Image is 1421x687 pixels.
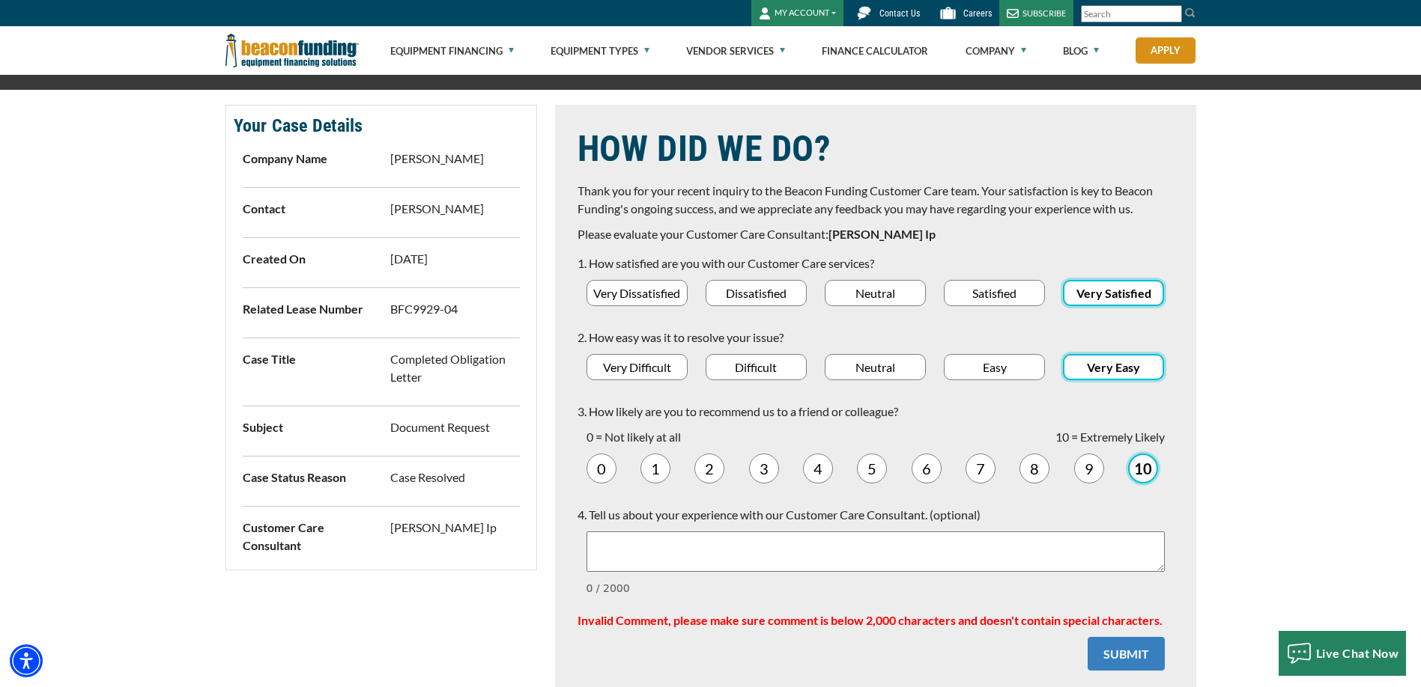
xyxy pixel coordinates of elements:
[225,26,359,75] img: Beacon Funding Corporation logo
[390,150,520,168] p: [PERSON_NAME]
[578,225,1174,243] p: Please evaluate your Customer Care Consultant:
[578,329,1174,346] p: 2. How easy was it to resolve your issue?
[963,8,992,19] span: Careers
[976,459,985,477] span: 7
[578,506,1174,524] p: 4. Tell us about your experience with our Customer Care Consultant. (optional)
[1055,428,1165,446] p: 10 = Extremely Likely
[390,200,520,218] p: [PERSON_NAME]
[855,284,895,302] span: Neutral
[390,418,520,436] p: Document Request
[651,459,660,477] span: 1
[390,350,520,386] p: Completed Obligation Letter
[735,358,777,376] span: Difficult
[587,428,681,446] p: 0 = Not likely at all
[726,284,787,302] span: Dissatisfied
[390,300,520,318] p: BFC9929-04
[390,27,514,75] a: Equipment Financing
[10,644,43,677] div: Accessibility Menu
[1030,459,1039,477] span: 8
[1076,284,1151,302] span: Very Satisfied
[551,27,649,75] a: Equipment Types
[597,459,606,477] span: 0
[243,350,372,368] p: Case Title
[705,459,714,477] span: 2
[243,418,372,436] p: Subject
[593,284,680,302] span: Very Dissatisfied
[587,531,1165,572] textarea: Text area
[983,358,1007,376] span: Easy
[243,300,372,318] p: Related Lease Number
[243,468,372,486] p: Case Status Reason
[390,519,520,537] p: [PERSON_NAME] Ip
[578,127,1174,171] h1: HOW DID WE DO?
[587,581,1165,596] div: 0 / 2000
[390,468,520,486] p: Case Resolved
[822,27,928,75] a: Finance Calculator
[390,250,520,268] p: [DATE]
[578,254,1174,272] p: 1. How satisfied are you with our Customer Care services?
[1316,646,1399,660] span: Live Chat Now
[603,358,671,376] span: Very Difficult
[578,182,1174,218] p: Thank you for your recent inquiry to the Beacon Funding Customer Care team. Your satisfaction is ...
[1088,637,1165,671] button: Submit
[972,284,1016,302] span: Satisfied
[922,459,931,477] span: 6
[966,27,1026,75] a: Company
[760,459,769,477] span: 3
[243,150,372,168] p: Company Name
[243,200,372,218] p: Contact
[1134,459,1152,477] span: 10
[1136,37,1196,64] a: Apply
[879,8,920,19] span: Contact Us
[686,27,785,75] a: Vendor Services
[243,250,372,268] p: Created On
[1081,5,1182,22] input: Search
[578,611,1174,629] p: Invalid Comment, please make sure comment is below 2,000 characters and doesn't contain special c...
[1087,358,1140,376] span: Very Easy
[1184,7,1196,19] img: Search
[234,113,529,138] h4: Your Case Details
[1279,631,1407,676] button: Live Chat Now
[1166,8,1178,20] a: Clear search text
[828,227,936,241] span: [PERSON_NAME] Ip
[855,358,895,376] span: Neutral
[867,459,876,477] span: 5
[813,459,822,477] span: 4
[243,519,372,555] p: Customer Care Consultant
[1063,27,1099,75] a: Blog
[1085,459,1094,477] span: 9
[578,403,1174,421] p: 3. How likely are you to recommend us to a friend or colleague?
